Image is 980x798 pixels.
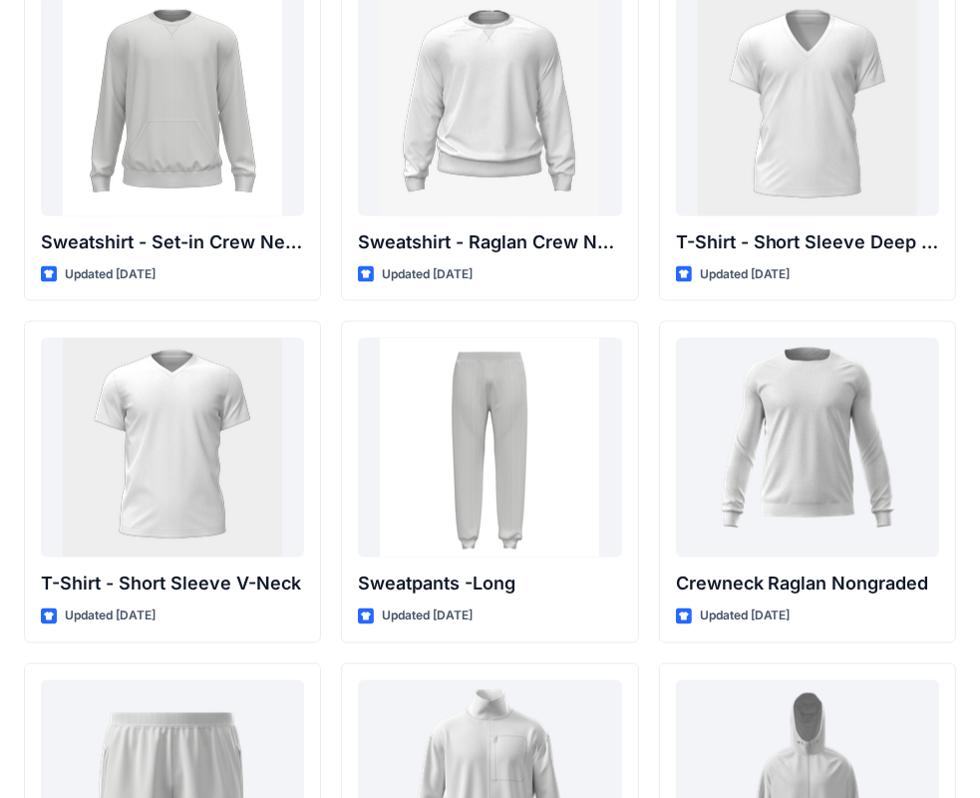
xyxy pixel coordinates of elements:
[65,264,156,285] p: Updated [DATE]
[41,338,304,558] a: T-Shirt - Short Sleeve V-Neck
[676,570,939,598] p: Crewneck Raglan Nongraded
[700,605,791,626] p: Updated [DATE]
[700,264,791,285] p: Updated [DATE]
[676,228,939,256] p: T-Shirt - Short Sleeve Deep V-Neck
[382,264,473,285] p: Updated [DATE]
[676,338,939,558] a: Crewneck Raglan Nongraded
[358,570,621,598] p: Sweatpants -Long
[358,228,621,256] p: Sweatshirt - Raglan Crew Neck
[358,338,621,558] a: Sweatpants -Long
[41,570,304,598] p: T-Shirt - Short Sleeve V-Neck
[41,228,304,256] p: Sweatshirt - Set-in Crew Neck w Kangaroo Pocket
[65,605,156,626] p: Updated [DATE]
[382,605,473,626] p: Updated [DATE]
